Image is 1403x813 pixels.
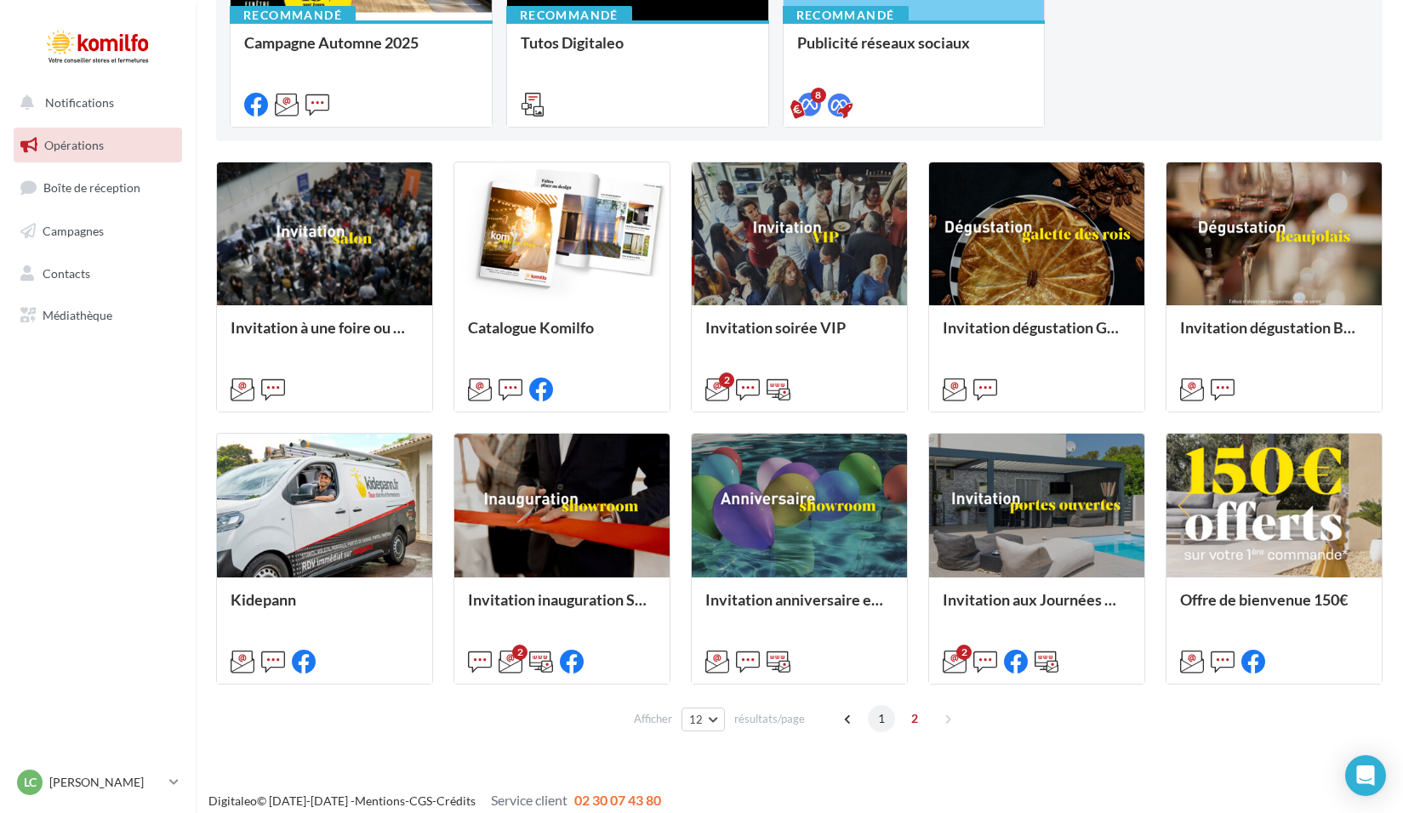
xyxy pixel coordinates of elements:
div: 2 [719,372,734,388]
div: Recommandé [783,6,909,25]
div: Catalogue Komilfo [468,319,656,353]
a: Lc [PERSON_NAME] [14,766,182,799]
span: Lc [24,774,37,791]
span: 2 [901,705,928,732]
div: Tutos Digitaleo [521,34,755,68]
div: Offre de bienvenue 150€ [1180,591,1368,625]
div: Invitation anniversaire entreprise [705,591,893,625]
a: Mentions [355,793,405,808]
span: Afficher [634,711,672,727]
a: Opérations [10,128,185,163]
button: Notifications [10,85,179,121]
span: Service client [491,792,567,808]
span: Contacts [43,265,90,280]
span: 1 [868,705,895,732]
div: Invitation dégustation Beaujolais Nouveau [1180,319,1368,353]
span: Boîte de réception [43,180,140,195]
div: Publicité réseaux sociaux [797,34,1031,68]
span: Campagnes [43,224,104,238]
div: 2 [956,645,972,660]
div: 2 [512,645,528,660]
a: Médiathèque [10,298,185,333]
span: Médiathèque [43,308,112,322]
p: [PERSON_NAME] [49,774,163,791]
div: 8 [811,88,826,103]
a: Digitaleo [208,793,257,808]
div: Invitation inauguration Showroom [468,591,656,625]
div: Recommandé [230,6,356,25]
span: Notifications [45,95,114,110]
div: Open Intercom Messenger [1345,755,1386,796]
a: CGS [409,793,432,808]
div: Invitation soirée VIP [705,319,893,353]
span: © [DATE]-[DATE] - - - [208,793,661,808]
div: Recommandé [506,6,632,25]
div: Campagne Automne 2025 [244,34,478,68]
a: Contacts [10,256,185,292]
span: résultats/page [734,711,805,727]
button: 12 [682,708,725,731]
a: Boîte de réception [10,169,185,206]
span: 02 30 07 43 80 [574,792,661,808]
div: Kidepann [231,591,419,625]
div: Invitation à une foire ou salon [231,319,419,353]
span: Opérations [44,138,104,152]
div: Invitation aux Journées Portes Ouvertes [943,591,1131,625]
span: 12 [689,713,704,726]
a: Campagnes [10,213,185,249]
a: Crédits [436,793,476,808]
div: Invitation dégustation Galette des rois [943,319,1131,353]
